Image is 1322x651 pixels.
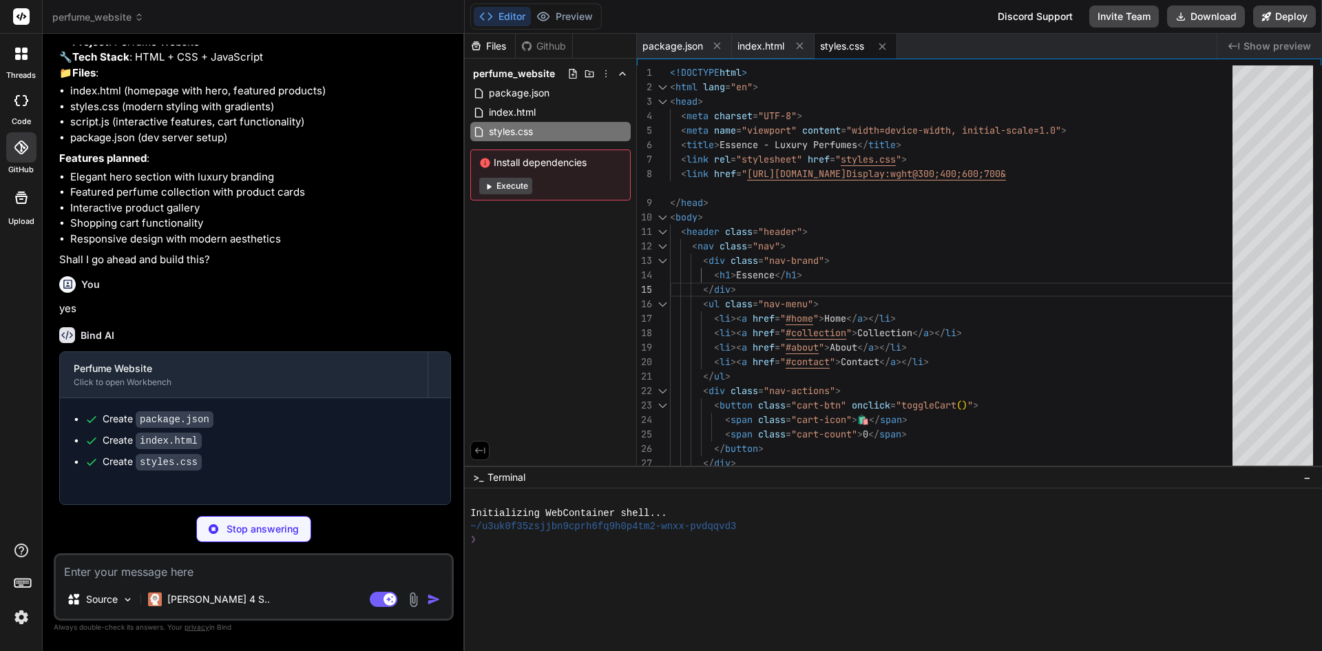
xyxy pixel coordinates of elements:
span: </ [857,341,868,353]
span: span [880,413,902,426]
span: "cart-icon" [791,413,852,426]
span: [URL][DOMAIN_NAME] [747,167,846,180]
span: "toggleCart [896,399,956,411]
span: </ [703,283,714,296]
label: Upload [8,216,34,227]
span: </ [857,138,868,151]
span: ul [714,370,725,382]
span: Initializing WebContainer shell... [470,507,667,520]
li: styles.css (modern styling with gradients) [70,99,451,115]
li: Interactive product gallery [70,200,451,216]
strong: Tech Stack [72,50,129,63]
span: = [758,254,764,267]
span: a [923,327,929,339]
span: Essence - Luxury Perfumes [720,138,857,151]
span: > [973,399,978,411]
div: 5 [637,123,652,138]
div: 27 [637,456,652,471]
label: code [12,116,31,127]
span: " [830,355,835,368]
span: = [753,225,758,238]
span: </ [869,413,880,426]
span: href [753,355,775,368]
strong: Files [72,66,96,79]
span: #collection [786,327,846,339]
span: span [731,413,753,426]
span: "viewport" [742,124,797,136]
span: < [681,167,686,180]
span: Show preview [1244,39,1311,53]
span: styles.css [820,39,864,53]
span: "nav-brand" [764,254,824,267]
li: package.json (dev server setup) [70,130,451,146]
span: < [681,124,686,136]
span: < [681,138,686,151]
button: Preview [531,7,598,26]
span: ul [709,298,720,310]
div: 10 [637,210,652,225]
span: ></ [896,355,912,368]
span: </ [703,370,714,382]
div: 23 [637,398,652,413]
span: " [780,327,786,339]
span: = [758,384,764,397]
span: = [736,167,742,180]
span: title [868,138,896,151]
span: > [901,341,907,353]
span: = [731,153,736,165]
div: 3 [637,94,652,109]
span: " [813,312,819,324]
span: li [912,355,923,368]
span: < [725,413,731,426]
span: a [742,327,747,339]
span: styles.css [487,123,534,140]
span: " [967,399,973,411]
span: > [835,355,841,368]
div: 18 [637,326,652,340]
span: " [846,327,852,339]
span: link [686,153,709,165]
code: index.html [136,433,202,449]
span: onclick [852,399,890,411]
div: Click to collapse the range. [653,94,671,109]
span: > [896,138,901,151]
span: > [923,355,929,368]
span: < [692,240,697,252]
div: 24 [637,413,652,427]
div: Discord Support [989,6,1081,28]
span: = [775,355,780,368]
label: GitHub [8,164,34,176]
span: < [714,341,720,353]
span: class [731,254,758,267]
span: header [686,225,720,238]
span: html [720,66,742,79]
span: > [802,225,808,238]
span: meta [686,110,709,122]
div: Click to collapse the range. [653,297,671,311]
div: 26 [637,442,652,456]
span: < [670,211,675,223]
span: > [697,211,703,223]
span: a [742,312,747,324]
span: class [758,428,786,440]
span: div [714,283,731,296]
span: perfume_website [52,10,144,24]
span: > [731,269,736,281]
span: charset [714,110,753,122]
p: yes [59,301,451,317]
span: href [808,153,830,165]
span: > [852,327,857,339]
div: 9 [637,196,652,210]
span: > [797,110,802,122]
span: Terminal [487,471,525,484]
span: " [742,167,747,180]
span: ></ [874,341,890,353]
span: ( [956,399,962,411]
span: html [675,81,697,93]
div: Click to collapse the range. [653,225,671,239]
div: Github [516,39,572,53]
div: 22 [637,384,652,398]
code: package.json [136,411,213,428]
span: > [852,413,857,426]
span: > [725,370,731,382]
